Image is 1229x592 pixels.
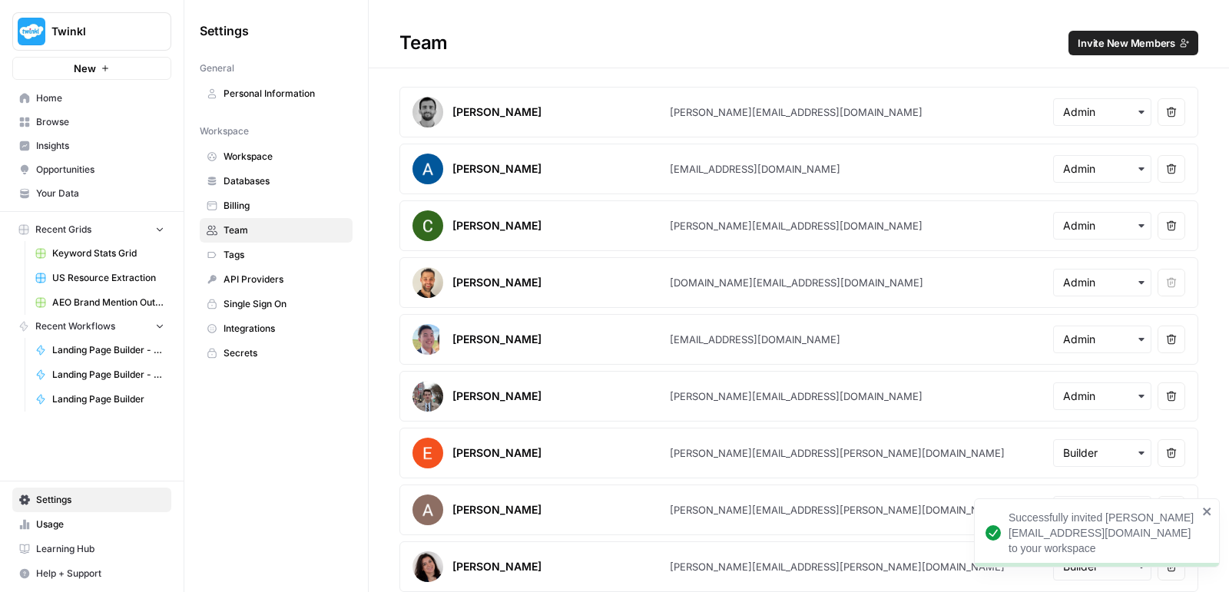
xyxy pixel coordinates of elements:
[52,246,164,260] span: Keyword Stats Grid
[1063,104,1141,120] input: Admin
[452,104,542,120] div: [PERSON_NAME]
[224,223,346,237] span: Team
[12,57,171,80] button: New
[412,154,443,184] img: avatar
[1063,275,1141,290] input: Admin
[670,218,923,233] div: [PERSON_NAME][EMAIL_ADDRESS][DOMAIN_NAME]
[412,438,443,468] img: avatar
[1068,31,1198,55] button: Invite New Members
[200,193,353,218] a: Billing
[200,81,353,106] a: Personal Information
[36,187,164,200] span: Your Data
[224,248,346,262] span: Tags
[12,561,171,586] button: Help + Support
[1063,389,1141,404] input: Admin
[28,241,171,266] a: Keyword Stats Grid
[12,157,171,182] a: Opportunities
[200,243,353,267] a: Tags
[52,343,164,357] span: Landing Page Builder - Alt 1
[200,316,353,341] a: Integrations
[670,275,923,290] div: [DOMAIN_NAME][EMAIL_ADDRESS][DOMAIN_NAME]
[36,493,164,507] span: Settings
[412,494,443,525] img: avatar
[12,86,171,111] a: Home
[36,91,164,105] span: Home
[224,346,346,360] span: Secrets
[1009,510,1198,556] div: Successfully invited [PERSON_NAME][EMAIL_ADDRESS][DOMAIN_NAME] to your workspace
[28,387,171,412] a: Landing Page Builder
[200,21,249,40] span: Settings
[36,518,164,531] span: Usage
[200,218,353,243] a: Team
[52,392,164,406] span: Landing Page Builder
[412,551,443,582] img: avatar
[12,218,171,241] button: Recent Grids
[412,210,443,241] img: avatar
[12,134,171,158] a: Insights
[452,275,542,290] div: [PERSON_NAME]
[200,341,353,365] a: Secrets
[28,290,171,315] a: AEO Brand Mention Outreach
[12,181,171,206] a: Your Data
[36,139,164,153] span: Insights
[670,502,1005,518] div: [PERSON_NAME][EMAIL_ADDRESS][PERSON_NAME][DOMAIN_NAME]
[412,267,443,298] img: avatar
[200,292,353,316] a: Single Sign On
[670,332,840,347] div: [EMAIL_ADDRESS][DOMAIN_NAME]
[200,267,353,292] a: API Providers
[224,322,346,336] span: Integrations
[224,273,346,286] span: API Providers
[224,150,346,164] span: Workspace
[200,124,249,138] span: Workspace
[28,362,171,387] a: Landing Page Builder - [GEOGRAPHIC_DATA]
[52,271,164,285] span: US Resource Extraction
[452,389,542,404] div: [PERSON_NAME]
[670,389,923,404] div: [PERSON_NAME][EMAIL_ADDRESS][DOMAIN_NAME]
[412,97,443,127] img: avatar
[12,12,171,51] button: Workspace: Twinkl
[200,144,353,169] a: Workspace
[1063,161,1141,177] input: Admin
[52,368,164,382] span: Landing Page Builder - [GEOGRAPHIC_DATA]
[1063,218,1141,233] input: Admin
[51,24,144,39] span: Twinkl
[36,163,164,177] span: Opportunities
[200,169,353,193] a: Databases
[1063,445,1141,461] input: Builder
[36,115,164,129] span: Browse
[224,174,346,188] span: Databases
[28,266,171,290] a: US Resource Extraction
[36,567,164,580] span: Help + Support
[12,488,171,512] a: Settings
[36,542,164,556] span: Learning Hub
[35,319,115,333] span: Recent Workflows
[452,161,542,177] div: [PERSON_NAME]
[12,110,171,134] a: Browse
[412,324,439,355] img: avatar
[1202,505,1213,518] button: close
[35,223,91,236] span: Recent Grids
[224,297,346,311] span: Single Sign On
[452,502,542,518] div: [PERSON_NAME]
[452,332,542,347] div: [PERSON_NAME]
[52,296,164,309] span: AEO Brand Mention Outreach
[224,199,346,213] span: Billing
[452,218,542,233] div: [PERSON_NAME]
[1063,332,1141,347] input: Admin
[12,315,171,338] button: Recent Workflows
[28,338,171,362] a: Landing Page Builder - Alt 1
[1078,35,1175,51] span: Invite New Members
[369,31,1229,55] div: Team
[12,512,171,537] a: Usage
[670,559,1005,574] div: [PERSON_NAME][EMAIL_ADDRESS][PERSON_NAME][DOMAIN_NAME]
[670,161,840,177] div: [EMAIL_ADDRESS][DOMAIN_NAME]
[224,87,346,101] span: Personal Information
[200,61,234,75] span: General
[12,537,171,561] a: Learning Hub
[74,61,96,76] span: New
[670,104,923,120] div: [PERSON_NAME][EMAIL_ADDRESS][DOMAIN_NAME]
[412,381,443,412] img: avatar
[452,559,542,574] div: [PERSON_NAME]
[18,18,45,45] img: Twinkl Logo
[452,445,542,461] div: [PERSON_NAME]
